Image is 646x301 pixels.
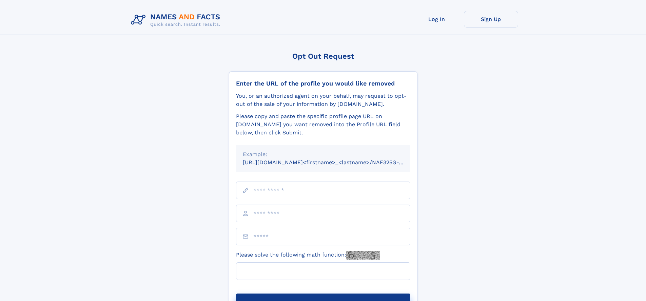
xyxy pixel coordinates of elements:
[410,11,464,27] a: Log In
[236,80,410,87] div: Enter the URL of the profile you would like removed
[236,251,380,260] label: Please solve the following math function:
[236,112,410,137] div: Please copy and paste the specific profile page URL on [DOMAIN_NAME] you want removed into the Pr...
[128,11,226,29] img: Logo Names and Facts
[236,92,410,108] div: You, or an authorized agent on your behalf, may request to opt-out of the sale of your informatio...
[243,159,423,166] small: [URL][DOMAIN_NAME]<firstname>_<lastname>/NAF325G-xxxxxxxx
[464,11,518,27] a: Sign Up
[229,52,417,60] div: Opt Out Request
[243,150,404,158] div: Example:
